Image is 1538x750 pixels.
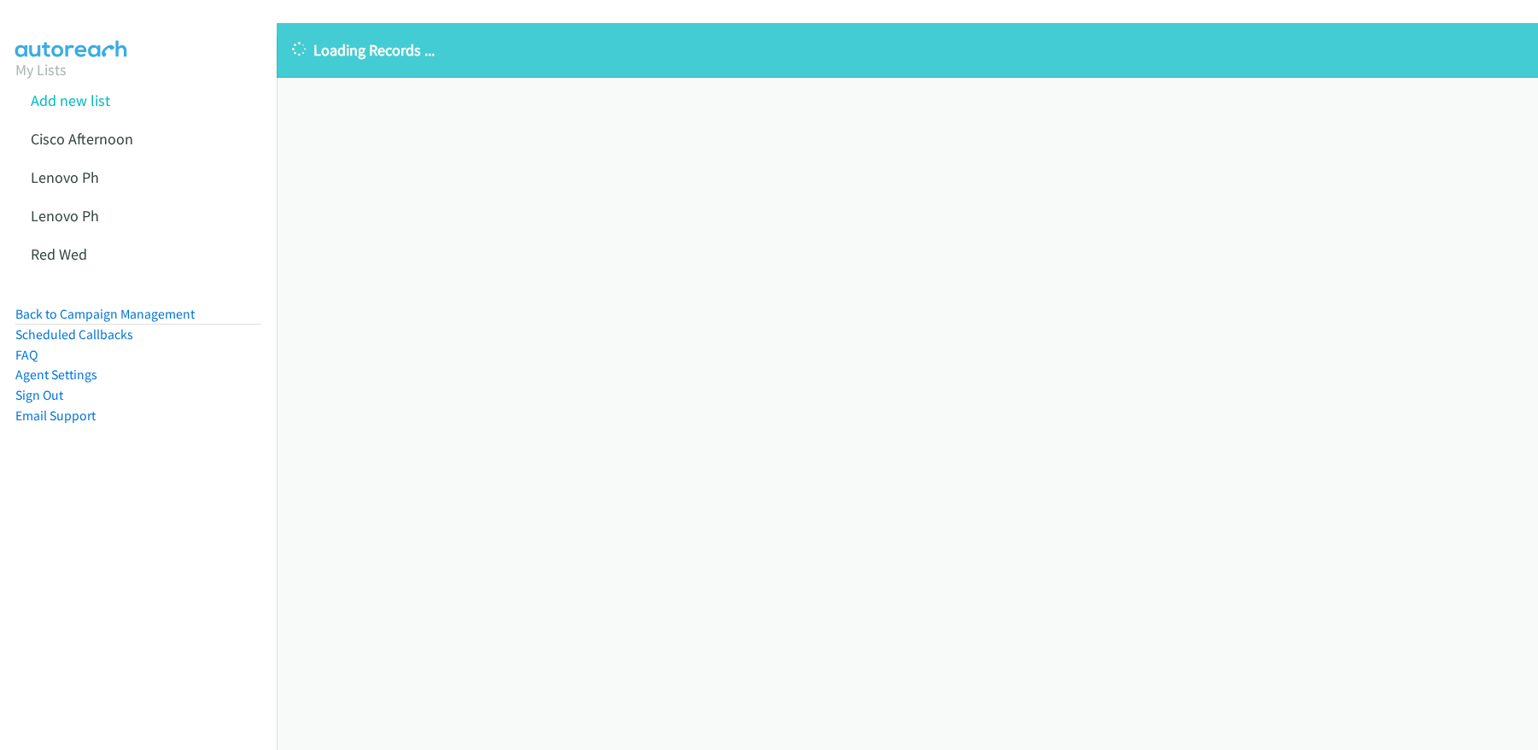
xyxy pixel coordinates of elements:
a: Lenovo Ph [31,167,99,187]
a: Cisco Afternoon [31,129,133,149]
a: Red Wed [31,244,87,264]
a: Agent Settings [15,366,97,383]
a: Lenovo Ph [31,206,99,226]
a: Scheduled Callbacks [15,326,133,343]
p: Loading Records ... [292,38,1523,62]
a: Back to Campaign Management [15,306,195,322]
a: Sign Out [15,387,63,403]
a: Add new list [31,91,110,110]
a: My Lists [15,60,67,79]
a: Email Support [15,407,96,424]
a: FAQ [15,347,38,363]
